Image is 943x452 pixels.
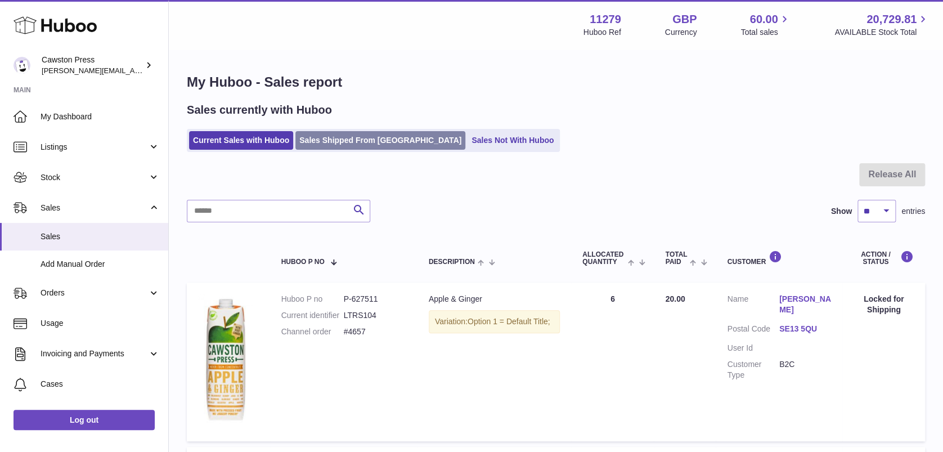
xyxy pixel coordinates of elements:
[41,379,160,390] span: Cases
[901,206,925,217] span: entries
[590,12,621,27] strong: 11279
[834,27,929,38] span: AVAILABLE Stock Total
[429,294,560,305] div: Apple & Ginger
[665,251,687,266] span: Total paid
[854,294,914,315] div: Locked for Shipping
[779,324,831,334] a: SE13 5QU
[41,142,148,153] span: Listings
[571,283,654,441] td: 6
[854,250,914,266] div: Action / Status
[583,27,621,38] div: Huboo Ref
[672,12,697,27] strong: GBP
[727,294,779,318] dt: Name
[779,359,831,381] dd: B2C
[41,111,160,122] span: My Dashboard
[727,359,779,381] dt: Customer Type
[749,12,778,27] span: 60.00
[727,343,779,353] dt: User Id
[41,259,160,270] span: Add Manual Order
[344,294,406,305] dd: P-627511
[41,172,148,183] span: Stock
[834,12,929,38] a: 20,729.81 AVAILABLE Stock Total
[665,27,697,38] div: Currency
[187,102,332,118] h2: Sales currently with Huboo
[740,27,791,38] span: Total sales
[582,251,625,266] span: ALLOCATED Quantity
[727,250,831,266] div: Customer
[740,12,791,38] a: 60.00 Total sales
[429,310,560,333] div: Variation:
[281,258,325,266] span: Huboo P no
[866,12,917,27] span: 20,729.81
[14,410,155,430] a: Log out
[281,326,344,337] dt: Channel order
[344,310,406,321] dd: LTRS104
[41,203,148,213] span: Sales
[189,131,293,150] a: Current Sales with Huboo
[779,294,831,315] a: [PERSON_NAME]
[295,131,465,150] a: Sales Shipped From [GEOGRAPHIC_DATA]
[468,131,558,150] a: Sales Not With Huboo
[281,310,344,321] dt: Current identifier
[198,294,254,427] img: 112791728631765.JPG
[41,288,148,298] span: Orders
[41,348,148,359] span: Invoicing and Payments
[344,326,406,337] dd: #4657
[42,66,286,75] span: [PERSON_NAME][EMAIL_ADDRESS][PERSON_NAME][DOMAIN_NAME]
[281,294,344,305] dt: Huboo P no
[429,258,475,266] span: Description
[187,73,925,91] h1: My Huboo - Sales report
[727,324,779,337] dt: Postal Code
[831,206,852,217] label: Show
[41,231,160,242] span: Sales
[41,318,160,329] span: Usage
[42,55,143,76] div: Cawston Press
[665,294,685,303] span: 20.00
[14,57,30,74] img: thomas.carson@cawstonpress.com
[468,317,550,326] span: Option 1 = Default Title;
